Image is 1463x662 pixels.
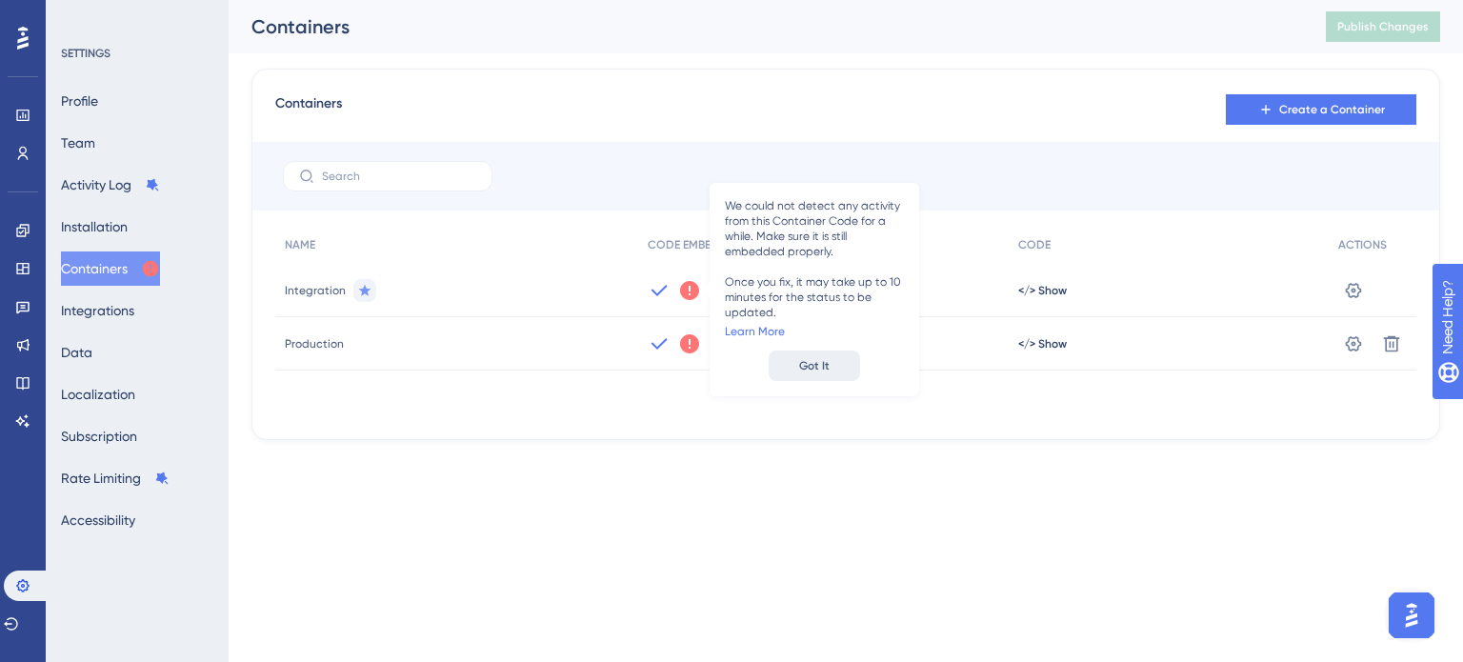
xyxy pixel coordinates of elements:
span: CODE [1018,237,1051,252]
span: Integration [285,283,346,298]
button: Installation [61,210,128,244]
a: Learn More [725,324,785,339]
button: Containers [61,251,160,286]
span: We could not detect any activity from this Container Code for a while. Make sure it is still embe... [725,198,904,320]
button: Integrations [61,293,134,328]
span: Need Help? [45,5,119,28]
span: NAME [285,237,315,252]
button: Profile [61,84,98,118]
span: Containers [275,92,342,127]
span: Got It [799,358,830,373]
button: Data [61,335,92,370]
button: Create a Container [1226,94,1416,125]
button: Activity Log [61,168,160,202]
button: </> Show [1018,336,1067,351]
button: Publish Changes [1326,11,1440,42]
button: </> Show [1018,283,1067,298]
button: Rate Limiting [61,461,170,495]
div: SETTINGS [61,46,215,61]
span: Create a Container [1279,102,1385,117]
button: Team [61,126,95,160]
iframe: UserGuiding AI Assistant Launcher [1383,587,1440,644]
span: Production [285,336,344,351]
span: ACTIONS [1338,237,1387,252]
button: Accessibility [61,503,135,537]
button: Subscription [61,419,137,453]
button: Got It [769,351,860,381]
span: Publish Changes [1337,19,1429,34]
button: Localization [61,377,135,411]
input: Search [322,170,476,183]
span: CODE EMBEDDING [648,237,747,252]
div: Containers [251,13,1278,40]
